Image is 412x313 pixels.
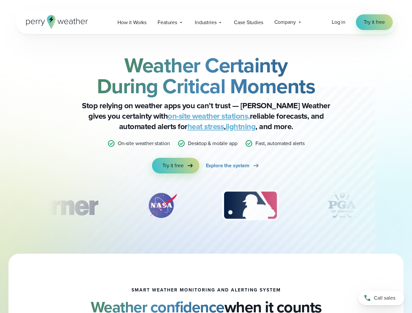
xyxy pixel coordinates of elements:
[48,189,364,225] div: slideshow
[162,162,183,170] span: Try it free
[216,189,285,222] div: 3 of 12
[374,294,395,302] span: Call sales
[15,189,107,222] div: 1 of 12
[97,50,315,101] strong: Weather Certainty During Critical Moments
[112,16,152,29] a: How it Works
[131,288,281,293] h1: smart weather monitoring and alerting system
[118,140,170,147] p: On-site weather station
[168,110,250,122] a: on-site weather stations,
[228,16,268,29] a: Case Studies
[152,158,199,173] a: Try it free
[139,189,185,222] div: 2 of 12
[274,18,296,26] span: Company
[15,189,107,222] img: Turner-Construction_1.svg
[316,189,368,222] div: 4 of 12
[206,158,260,173] a: Explore the system
[76,100,337,132] p: Stop relying on weather apps you can’t trust — [PERSON_NAME] Weather gives you certainty with rel...
[188,121,224,132] a: heat stress
[206,162,250,170] span: Explore the system
[188,140,237,147] p: Desktop & mobile app
[356,14,392,30] a: Try it free
[195,19,216,26] span: Industries
[364,18,385,26] span: Try it free
[158,19,177,26] span: Features
[117,19,146,26] span: How it Works
[216,189,285,222] img: MLB.svg
[316,189,368,222] img: PGA.svg
[234,19,263,26] span: Case Studies
[332,18,345,26] a: Log in
[359,291,404,305] a: Call sales
[139,189,185,222] img: NASA.svg
[226,121,256,132] a: lightning
[255,140,305,147] p: Fast, automated alerts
